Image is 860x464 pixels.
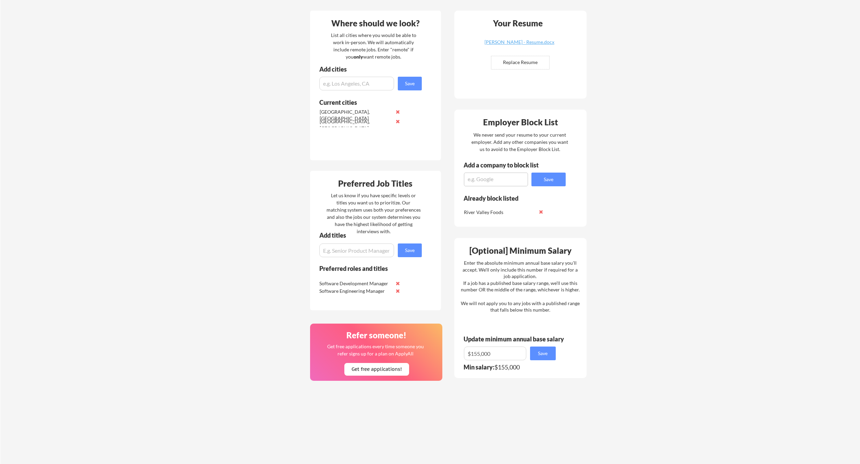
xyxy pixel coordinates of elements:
button: Get free applications! [344,363,409,376]
div: Add a company to block list [464,162,549,168]
div: Let us know if you have specific levels or titles you want us to prioritize. Our matching system ... [327,192,421,235]
div: [PERSON_NAME] - Resume.docx [479,40,560,45]
div: Software Development Manager [319,280,392,287]
div: We never send your resume to your current employer. Add any other companies you want us to avoid ... [471,131,569,153]
div: Employer Block List [457,118,585,126]
div: Refer someone! [313,331,440,339]
div: Software Engineering Manager [319,288,392,294]
input: e.g. Los Angeles, CA [319,77,394,90]
div: Add cities [319,66,423,72]
input: E.g. $100,000 [464,347,526,360]
button: Save [531,173,566,186]
input: E.g. Senior Product Manager [319,243,394,257]
div: Where should we look? [312,19,439,27]
div: Preferred roles and titles [319,265,413,272]
button: Save [530,347,556,360]
button: Save [398,243,422,257]
div: Current cities [319,99,414,105]
div: River Valley Foods [464,209,536,216]
div: List all cities where you would be able to work in-person. We will automatically include remote j... [327,32,421,60]
strong: only [354,54,363,60]
button: Save [398,77,422,90]
div: Already block listed [464,195,556,201]
div: Your Resume [484,19,552,27]
strong: Min salary: [464,363,494,371]
div: Add titles [319,232,416,238]
div: Preferred Job Titles [312,179,439,188]
div: [GEOGRAPHIC_DATA], [GEOGRAPHIC_DATA] [320,118,392,131]
div: Get free applications every time someone you refer signs up for a plan on ApplyAll [327,343,425,357]
div: [Optional] Minimum Salary [457,247,584,255]
div: [GEOGRAPHIC_DATA], [GEOGRAPHIC_DATA] [320,109,392,122]
div: $155,000 [464,364,560,370]
a: [PERSON_NAME] - Resume.docx [479,40,560,50]
div: Enter the absolute minimum annual base salary you'll accept. We'll only include this number if re... [461,260,580,313]
div: Update minimum annual base salary [464,336,566,342]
